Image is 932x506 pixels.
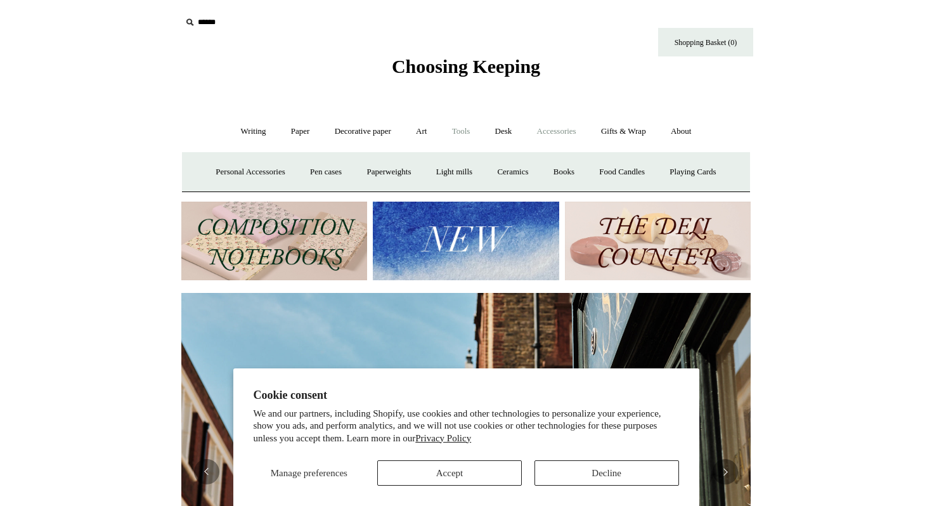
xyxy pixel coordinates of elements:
[194,459,219,484] button: Previous
[542,155,586,189] a: Books
[280,115,321,148] a: Paper
[484,115,524,148] a: Desk
[392,66,540,75] a: Choosing Keeping
[392,56,540,77] span: Choosing Keeping
[323,115,403,148] a: Decorative paper
[486,155,540,189] a: Ceramics
[254,389,679,402] h2: Cookie consent
[204,155,296,189] a: Personal Accessories
[590,115,657,148] a: Gifts & Wrap
[713,459,738,484] button: Next
[526,115,588,148] a: Accessories
[658,28,753,56] a: Shopping Basket (0)
[425,155,484,189] a: Light mills
[373,202,559,281] img: New.jpg__PID:f73bdf93-380a-4a35-bcfe-7823039498e1
[271,468,347,478] span: Manage preferences
[377,460,522,486] button: Accept
[588,155,656,189] a: Food Candles
[181,202,367,281] img: 202302 Composition ledgers.jpg__PID:69722ee6-fa44-49dd-a067-31375e5d54ec
[254,408,679,445] p: We and our partners, including Shopify, use cookies and other technologies to personalize your ex...
[253,460,365,486] button: Manage preferences
[659,115,703,148] a: About
[415,433,471,443] a: Privacy Policy
[355,155,422,189] a: Paperweights
[534,460,679,486] button: Decline
[565,202,751,281] img: The Deli Counter
[299,155,353,189] a: Pen cases
[441,115,482,148] a: Tools
[405,115,438,148] a: Art
[658,155,727,189] a: Playing Cards
[230,115,278,148] a: Writing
